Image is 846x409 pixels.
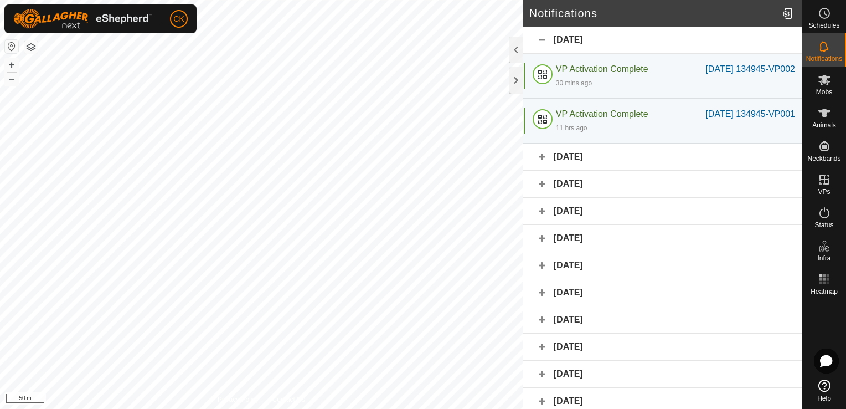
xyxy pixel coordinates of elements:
span: Help [817,395,831,402]
span: Animals [812,122,836,129]
button: – [5,73,18,86]
button: Reset Map [5,40,18,53]
span: VP Activation Complete [556,109,648,119]
div: [DATE] [523,144,802,171]
div: [DATE] [523,279,802,306]
div: [DATE] [523,171,802,198]
button: Map Layers [24,40,38,54]
span: Notifications [806,55,842,62]
div: 30 mins ago [556,78,592,88]
div: [DATE] [523,252,802,279]
div: [DATE] [523,27,802,54]
div: [DATE] 134945-VP002 [705,63,795,76]
span: Schedules [808,22,839,29]
div: [DATE] [523,306,802,334]
span: Heatmap [811,288,838,295]
span: Neckbands [807,155,840,162]
div: [DATE] [523,198,802,225]
div: [DATE] [523,361,802,388]
span: Mobs [816,89,832,95]
span: Infra [817,255,830,262]
a: Contact Us [272,395,305,405]
h2: Notifications [529,7,778,20]
div: 11 hrs ago [556,123,587,133]
img: Gallagher Logo [13,9,152,29]
div: [DATE] 134945-VP001 [705,108,795,121]
span: Status [814,222,833,228]
a: Help [802,375,846,406]
span: CK [173,13,184,25]
span: VP Activation Complete [556,64,648,74]
div: [DATE] [523,225,802,252]
div: [DATE] [523,334,802,361]
button: + [5,58,18,71]
a: Privacy Policy [218,395,259,405]
span: VPs [818,188,830,195]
